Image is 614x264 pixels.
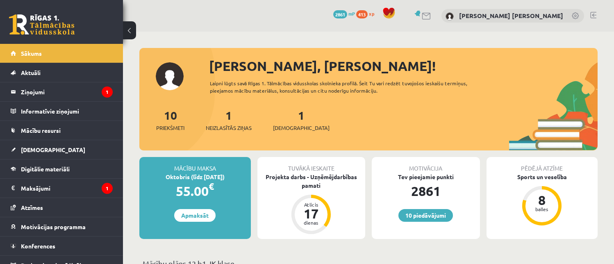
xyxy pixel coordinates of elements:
a: 2861 mP [333,10,355,17]
div: dienas [299,220,323,225]
span: mP [348,10,355,17]
i: 1 [102,86,113,98]
span: [DEMOGRAPHIC_DATA] [273,124,330,132]
span: Konferences [21,242,55,250]
div: Tev pieejamie punkti [372,173,480,181]
a: [PERSON_NAME] [PERSON_NAME] [459,11,563,20]
a: 1Neizlasītās ziņas [206,108,252,132]
div: Oktobris (līdz [DATE]) [139,173,251,181]
span: Motivācijas programma [21,223,86,230]
a: Ziņojumi1 [11,82,113,101]
span: Atzīmes [21,204,43,211]
i: 1 [102,183,113,194]
div: 55.00 [139,181,251,201]
div: balles [530,207,554,212]
a: Sports un veselība 8 balles [487,173,598,227]
span: Aktuāli [21,69,41,76]
div: Pēdējā atzīme [487,157,598,173]
span: Sākums [21,50,42,57]
a: Konferences [11,237,113,255]
span: 2861 [333,10,347,18]
a: Rīgas 1. Tālmācības vidusskola [9,14,75,35]
span: Mācību resursi [21,127,61,134]
a: Projekta darbs - Uzņēmējdarbības pamati Atlicis 17 dienas [257,173,366,235]
span: [DEMOGRAPHIC_DATA] [21,146,85,153]
div: Mācību maksa [139,157,251,173]
img: Anželika Evartovska [446,12,454,20]
div: 17 [299,207,323,220]
a: Informatīvie ziņojumi [11,102,113,121]
a: Apmaksāt [174,209,216,222]
a: Atzīmes [11,198,113,217]
a: Mācību resursi [11,121,113,140]
a: 413 xp [356,10,378,17]
span: xp [369,10,374,17]
a: Maksājumi1 [11,179,113,198]
a: 10 piedāvājumi [398,209,453,222]
a: Sākums [11,44,113,63]
a: Aktuāli [11,63,113,82]
div: Laipni lūgts savā Rīgas 1. Tālmācības vidusskolas skolnieka profilā. Šeit Tu vari redzēt tuvojošo... [210,80,485,94]
span: Neizlasītās ziņas [206,124,252,132]
div: Atlicis [299,202,323,207]
a: 10Priekšmeti [156,108,184,132]
span: Digitālie materiāli [21,165,70,173]
legend: Maksājumi [21,179,113,198]
legend: Informatīvie ziņojumi [21,102,113,121]
div: Projekta darbs - Uzņēmējdarbības pamati [257,173,366,190]
span: Priekšmeti [156,124,184,132]
a: Motivācijas programma [11,217,113,236]
span: 413 [356,10,368,18]
div: Motivācija [372,157,480,173]
div: 8 [530,193,554,207]
a: Digitālie materiāli [11,159,113,178]
div: 2861 [372,181,480,201]
div: [PERSON_NAME], [PERSON_NAME]! [209,56,598,76]
a: [DEMOGRAPHIC_DATA] [11,140,113,159]
span: € [209,180,214,192]
a: 1[DEMOGRAPHIC_DATA] [273,108,330,132]
div: Tuvākā ieskaite [257,157,366,173]
legend: Ziņojumi [21,82,113,101]
div: Sports un veselība [487,173,598,181]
